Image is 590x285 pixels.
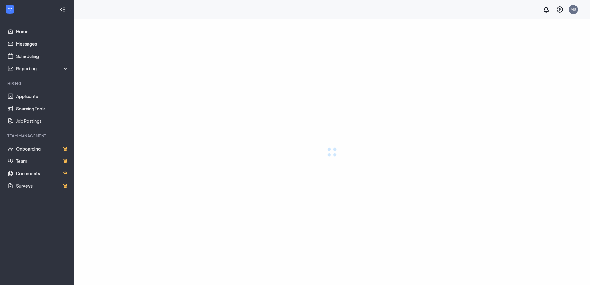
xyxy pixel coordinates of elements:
[16,38,69,50] a: Messages
[16,167,69,180] a: DocumentsCrown
[556,6,563,13] svg: QuestionInfo
[16,90,69,102] a: Applicants
[16,25,69,38] a: Home
[60,6,66,13] svg: Collapse
[16,50,69,62] a: Scheduling
[16,142,69,155] a: OnboardingCrown
[16,180,69,192] a: SurveysCrown
[7,65,14,72] svg: Analysis
[7,133,68,138] div: Team Management
[7,6,13,12] svg: WorkstreamLogo
[571,7,576,12] div: MU
[7,81,68,86] div: Hiring
[16,155,69,167] a: TeamCrown
[16,65,69,72] div: Reporting
[16,115,69,127] a: Job Postings
[542,6,550,13] svg: Notifications
[16,102,69,115] a: Sourcing Tools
